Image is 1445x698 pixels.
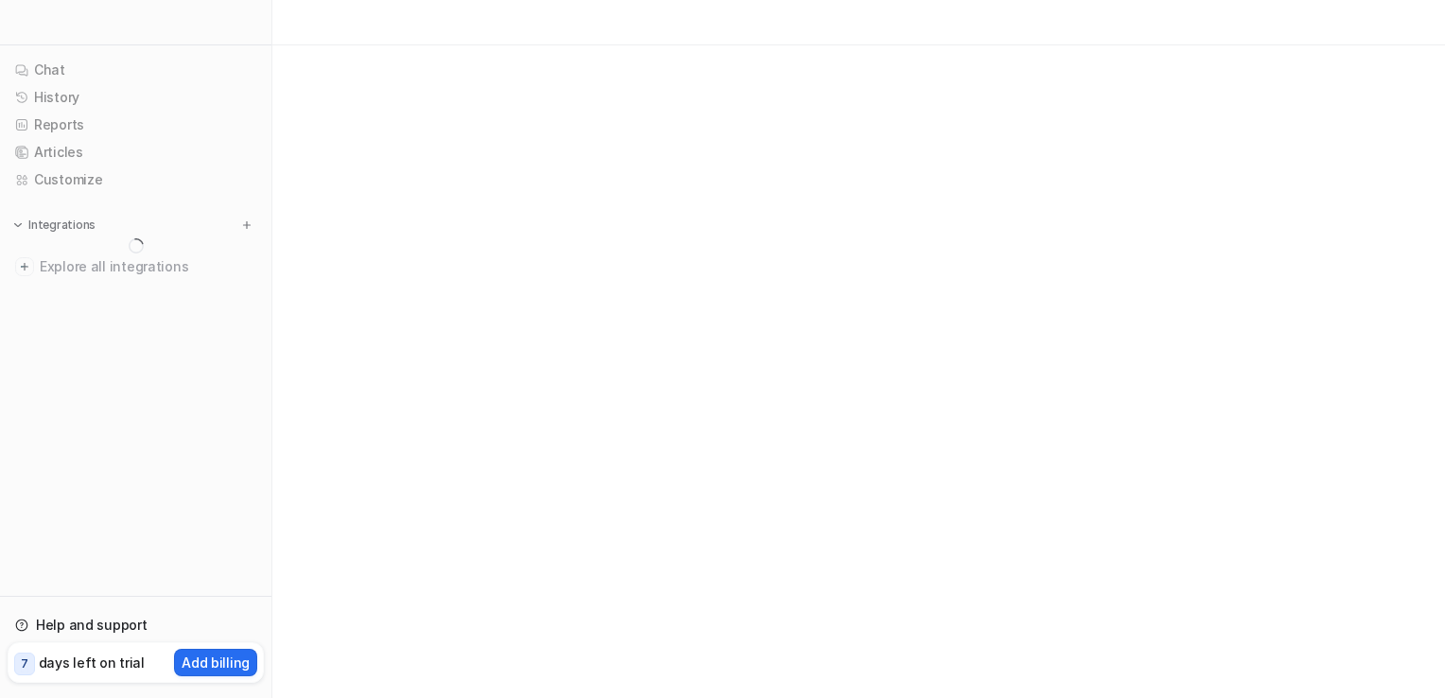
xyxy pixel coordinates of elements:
p: Integrations [28,218,96,233]
p: Add billing [182,653,250,672]
img: menu_add.svg [240,218,253,232]
a: Explore all integrations [8,253,264,280]
img: explore all integrations [15,257,34,276]
a: Help and support [8,612,264,638]
a: Customize [8,166,264,193]
p: 7 [21,655,28,672]
a: Chat [8,57,264,83]
span: Explore all integrations [40,252,256,282]
a: History [8,84,264,111]
a: Articles [8,139,264,166]
button: Integrations [8,216,101,235]
a: Reports [8,112,264,138]
button: Add billing [174,649,257,676]
img: expand menu [11,218,25,232]
p: days left on trial [39,653,145,672]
